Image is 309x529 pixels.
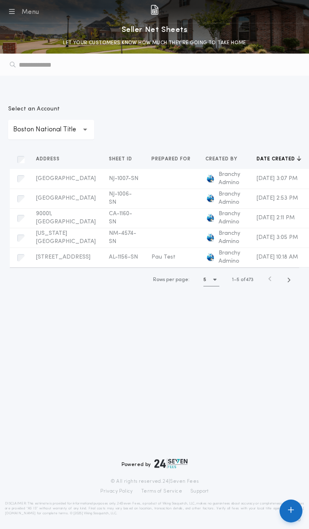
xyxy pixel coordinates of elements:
[141,488,182,495] a: Terms of Service
[154,459,188,468] img: logo
[205,156,239,162] span: Created by
[151,254,176,260] span: Pau Test
[205,155,244,163] button: Created by
[203,273,219,286] button: 5
[7,6,39,17] button: Menu
[63,39,246,47] p: LET YOUR CUSTOMERS KNOW HOW MUCH THEY’RE GOING TO TAKE HOME
[257,215,295,221] span: [DATE] 2:11 PM
[5,478,304,485] p: © All rights reserved. 24|Seven Fees
[205,174,215,184] img: logo
[5,501,304,516] p: DISCLAIMER: This estimate is provided for informational purposes only. 24|Seven Fees, a product o...
[237,277,239,282] span: 5
[203,276,206,284] h1: 5
[8,120,94,140] button: Boston National Title
[100,488,133,495] a: Privacy Policy
[205,252,215,262] img: logo
[36,254,90,260] span: [STREET_ADDRESS]
[153,277,189,282] span: Rows per page:
[257,254,298,260] span: [DATE] 10:18 AM
[21,7,39,17] div: Menu
[109,230,136,245] span: NM-4574-SN
[257,155,301,163] button: Date created
[122,459,188,468] div: Powered by
[109,211,132,225] span: CA-1160-SN
[122,23,188,36] p: Seller Net Sheets
[8,105,94,113] p: Select an Account
[151,156,192,162] span: Prepared for
[205,233,215,243] img: logo
[241,276,253,284] span: of 473
[36,155,66,163] button: Address
[219,230,244,246] span: Branchy Admino
[205,194,215,203] img: logo
[36,156,61,162] span: Address
[190,488,209,495] a: Support
[219,210,244,226] span: Branchy Admino
[219,171,244,187] span: Branchy Admino
[232,277,234,282] span: 1
[13,125,89,135] p: Boston National Title
[109,156,134,162] span: Sheet ID
[36,176,96,182] span: [GEOGRAPHIC_DATA]
[219,249,244,266] span: Branchy Admino
[109,176,138,182] span: NJ-1007-SN
[205,213,215,223] img: logo
[36,230,96,245] span: [US_STATE][GEOGRAPHIC_DATA]
[109,254,138,260] span: AL-1156-SN
[151,5,158,15] img: img
[219,190,244,207] span: Branchy Admino
[109,155,138,163] button: Sheet ID
[257,156,297,162] span: Date created
[109,191,132,205] span: NJ-1006-SN
[257,195,298,201] span: [DATE] 2:53 PM
[257,234,298,241] span: [DATE] 3:05 PM
[257,176,298,182] span: [DATE] 3:07 PM
[36,211,96,225] span: 90001, [GEOGRAPHIC_DATA]
[36,195,96,201] span: [GEOGRAPHIC_DATA]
